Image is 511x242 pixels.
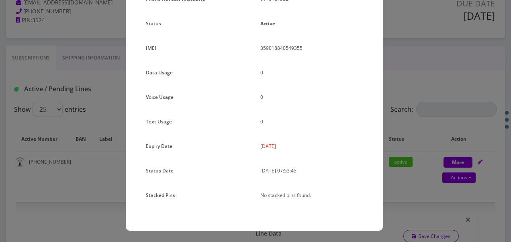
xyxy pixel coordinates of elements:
[146,189,175,201] label: Stacked Pins
[146,67,173,78] label: Data Usage
[254,189,369,204] div: No stacked pins found.
[146,91,174,103] label: Voice Usage
[146,140,172,152] label: Expiry Date
[260,116,363,127] p: 0
[260,140,363,152] p: [DATE]
[146,18,161,29] label: Status
[146,42,156,54] label: IMEI
[260,20,275,27] strong: Active
[146,165,174,176] label: Status Date
[260,91,363,103] p: 0
[260,67,363,78] p: 0
[260,42,363,54] p: 359018840549355
[260,165,363,176] p: [DATE] 07:53:45
[146,116,172,127] label: Text Usage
